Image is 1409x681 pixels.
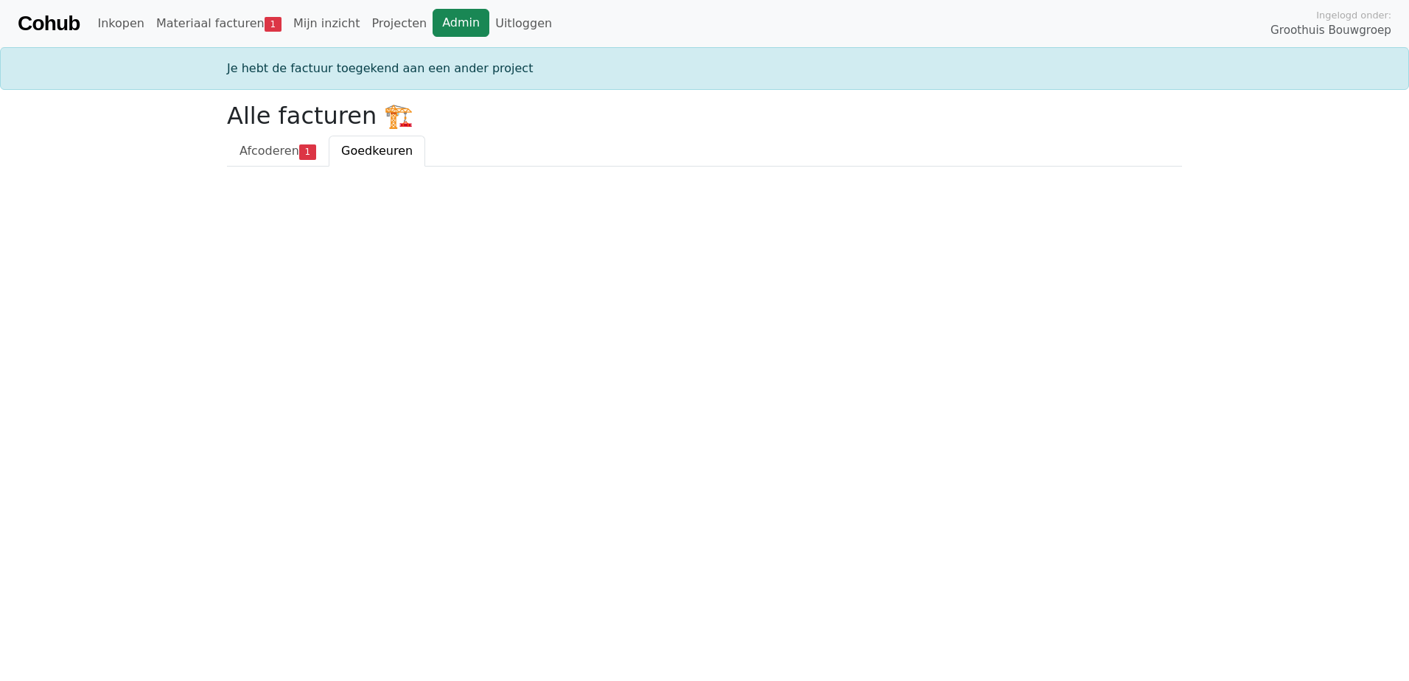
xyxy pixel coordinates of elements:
span: Afcoderen [240,144,299,158]
span: Goedkeuren [341,144,413,158]
div: Je hebt de factuur toegekend aan een ander project [218,60,1191,77]
h2: Alle facturen 🏗️ [227,102,1182,130]
a: Admin [433,9,489,37]
a: Mijn inzicht [287,9,366,38]
a: Afcoderen1 [227,136,329,167]
a: Inkopen [91,9,150,38]
span: Groothuis Bouwgroep [1270,22,1391,39]
a: Cohub [18,6,80,41]
a: Uitloggen [489,9,558,38]
a: Goedkeuren [329,136,425,167]
a: Materiaal facturen1 [150,9,287,38]
span: 1 [299,144,316,159]
span: Ingelogd onder: [1316,8,1391,22]
span: 1 [265,17,282,32]
a: Projecten [366,9,433,38]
